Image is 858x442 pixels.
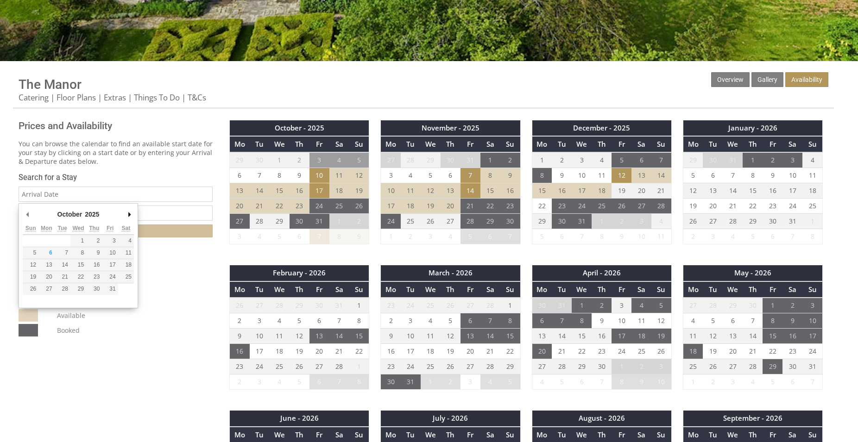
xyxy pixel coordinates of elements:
th: Fr [763,136,782,152]
td: 30 [250,152,270,168]
td: 18 [592,183,612,199]
td: 7 [309,229,329,244]
th: Th [592,281,612,298]
td: 30 [441,152,461,168]
th: Th [743,281,763,298]
td: 17 [782,183,802,199]
td: 16 [290,183,309,199]
td: 29 [683,152,703,168]
button: 5 [23,247,38,259]
td: 19 [349,183,369,199]
a: Things To Do [134,92,180,103]
td: 7 [572,229,592,244]
td: 29 [230,152,250,168]
a: The Manor [19,77,82,92]
th: Th [441,136,461,152]
td: 8 [743,168,763,183]
button: 26 [23,283,38,295]
button: 2 [86,235,102,247]
td: 10 [631,229,651,244]
td: 23 [290,199,309,214]
td: 26 [349,199,369,214]
th: We [723,136,743,152]
td: 18 [329,183,349,199]
td: 10 [309,168,329,183]
th: Su [802,136,822,152]
button: 15 [70,259,86,271]
button: 27 [38,283,54,295]
td: 4 [250,229,270,244]
button: 19 [23,271,38,283]
td: 29 [421,152,441,168]
td: 3 [631,214,651,229]
button: 6 [38,247,54,259]
td: 8 [329,229,349,244]
td: 27 [441,214,461,229]
td: 7 [461,168,480,183]
td: 25 [329,199,349,214]
th: Tu [552,136,572,152]
th: Sa [782,281,802,298]
td: 2 [612,214,631,229]
th: We [723,281,743,298]
th: Sa [631,281,651,298]
td: 10 [782,168,802,183]
td: 28 [651,199,671,214]
td: 22 [270,199,290,214]
td: 3 [572,152,592,168]
td: 5 [743,229,763,244]
td: 9 [500,168,520,183]
td: 13 [441,183,461,199]
th: Mo [683,136,703,152]
td: 11 [802,168,822,183]
th: Sa [329,136,349,152]
button: 11 [118,247,134,259]
button: 30 [86,283,102,295]
abbr: Monday [41,225,52,231]
button: 16 [86,259,102,271]
th: Th [592,136,612,152]
td: 30 [703,152,723,168]
td: 1 [802,214,822,229]
td: 27 [631,199,651,214]
a: Overview [711,72,750,87]
button: 20 [38,271,54,283]
p: You can browse the calendar to find an available start date for your stay by clicking on a start ... [19,139,213,166]
td: 22 [743,199,763,214]
td: 2 [349,214,369,229]
td: 2 [290,152,309,168]
td: 3 [381,168,401,183]
th: Fr [309,281,329,298]
td: 9 [290,168,309,183]
td: 22 [532,199,552,214]
td: 3 [421,229,441,244]
th: Tu [250,281,270,298]
td: 18 [401,199,421,214]
td: 8 [480,168,500,183]
td: 7 [651,152,671,168]
td: 5 [532,229,552,244]
a: T&Cs [188,92,206,103]
th: We [270,136,290,152]
th: Su [349,136,369,152]
td: 6 [230,168,250,183]
th: May - 2026 [683,265,822,281]
button: 9 [86,247,102,259]
td: 5 [461,229,480,244]
td: 2 [401,229,421,244]
td: 2 [763,152,782,168]
td: 1 [349,298,369,313]
td: 2 [500,152,520,168]
td: 23 [500,199,520,214]
th: Su [651,281,671,298]
td: 1 [592,214,612,229]
td: 7 [723,168,743,183]
td: 9 [552,168,572,183]
th: Sa [782,136,802,152]
td: 21 [723,199,743,214]
td: 9 [763,168,782,183]
td: 31 [572,214,592,229]
td: 23 [381,298,401,313]
td: 28 [270,298,290,313]
td: 24 [782,199,802,214]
